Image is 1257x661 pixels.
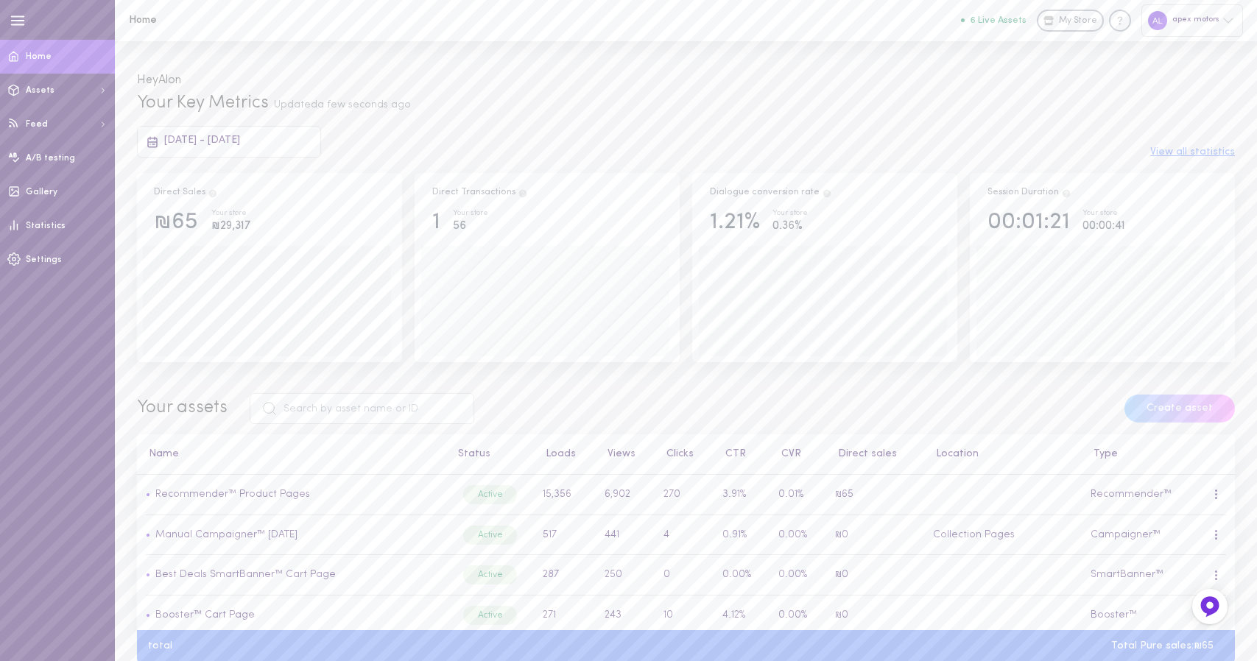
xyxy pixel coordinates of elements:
[655,515,714,555] td: 4
[714,475,770,515] td: 3.91%
[451,449,490,459] button: Status
[827,555,924,595] td: ₪0
[155,489,310,500] a: Recommender™ Product Pages
[534,515,596,555] td: 517
[1150,147,1235,158] button: View all statistics
[770,555,827,595] td: 0.00%
[534,555,596,595] td: 287
[211,210,250,218] div: Your store
[154,186,218,199] div: Direct Sales
[1124,395,1235,423] button: Create asset
[596,515,655,555] td: 441
[453,210,488,218] div: Your store
[1086,449,1118,459] button: Type
[655,555,714,595] td: 0
[137,641,183,651] div: total
[129,15,372,26] h1: Home
[596,475,655,515] td: 6,902
[827,475,924,515] td: ₪65
[432,186,528,199] div: Direct Transactions
[1199,595,1221,618] img: Feedback Button
[26,120,48,129] span: Feed
[770,515,827,555] td: 0.00%
[831,449,897,459] button: Direct sales
[463,485,517,504] div: Active
[822,188,832,197] span: The percentage of users who interacted with one of Dialogue`s assets and ended up purchasing in t...
[137,94,269,112] span: Your Key Metrics
[146,489,150,500] span: •
[463,606,517,625] div: Active
[987,186,1071,199] div: Session Duration
[774,449,801,459] button: CVR
[463,526,517,545] div: Active
[770,475,827,515] td: 0.01%
[770,595,827,636] td: 0.00%
[718,449,746,459] button: CTR
[150,529,297,540] a: Manual Campaigner™ [DATE]
[987,210,1070,236] div: 00:01:21
[274,99,411,110] span: Updated a few seconds ago
[1091,489,1172,500] span: Recommender™
[155,609,255,621] a: Booster™ Cart Page
[26,52,52,61] span: Home
[772,217,808,236] div: 0.36%
[432,210,440,236] div: 1
[655,475,714,515] td: 270
[141,449,179,459] button: Name
[534,595,596,636] td: 271
[155,569,336,580] a: Best Deals SmartBanner™ Cart Page
[211,217,250,236] div: ₪29,317
[596,595,655,636] td: 243
[714,515,770,555] td: 0.91%
[1037,10,1104,32] a: My Store
[250,393,474,424] input: Search by asset name or ID
[1091,529,1161,540] span: Campaigner™
[714,555,770,595] td: 0.00%
[518,188,528,197] span: Total transactions from users who clicked on a product through Dialogue assets, and purchased the...
[1091,609,1137,621] span: Booster™
[154,210,198,236] div: ₪65
[26,154,75,163] span: A/B testing
[26,188,57,197] span: Gallery
[1091,569,1163,580] span: SmartBanner™
[538,449,576,459] button: Loads
[772,210,808,218] div: Your store
[961,15,1037,26] a: 6 Live Assets
[26,222,66,230] span: Statistics
[1109,10,1131,32] div: Knowledge center
[1061,188,1071,197] span: Track how your session duration increase once users engage with your Assets
[714,595,770,636] td: 4.12%
[1100,641,1225,651] div: Total Pure sales: ₪65
[164,135,240,146] span: [DATE] - [DATE]
[600,449,635,459] button: Views
[710,210,760,236] div: 1.21%
[961,15,1027,25] button: 6 Live Assets
[1082,210,1125,218] div: Your store
[150,489,310,500] a: Recommender™ Product Pages
[146,609,150,621] span: •
[596,555,655,595] td: 250
[827,595,924,636] td: ₪0
[26,255,62,264] span: Settings
[655,595,714,636] td: 10
[463,565,517,584] div: Active
[534,475,596,515] td: 15,356
[146,529,150,540] span: •
[155,529,297,540] a: Manual Campaigner™ [DATE]
[710,186,832,199] div: Dialogue conversion rate
[1141,4,1243,36] div: apex motors
[137,399,228,417] span: Your assets
[933,529,1015,540] span: Collection Pages
[929,449,979,459] button: Location
[146,569,150,580] span: •
[26,86,54,95] span: Assets
[137,74,181,86] span: Hey Alon
[208,188,218,197] span: Direct Sales are the result of users clicking on a product and then purchasing the exact same pro...
[827,515,924,555] td: ₪0
[1082,217,1125,236] div: 00:00:41
[453,217,488,236] div: 56
[150,609,255,621] a: Booster™ Cart Page
[1059,15,1097,28] span: My Store
[150,569,336,580] a: Best Deals SmartBanner™ Cart Page
[659,449,694,459] button: Clicks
